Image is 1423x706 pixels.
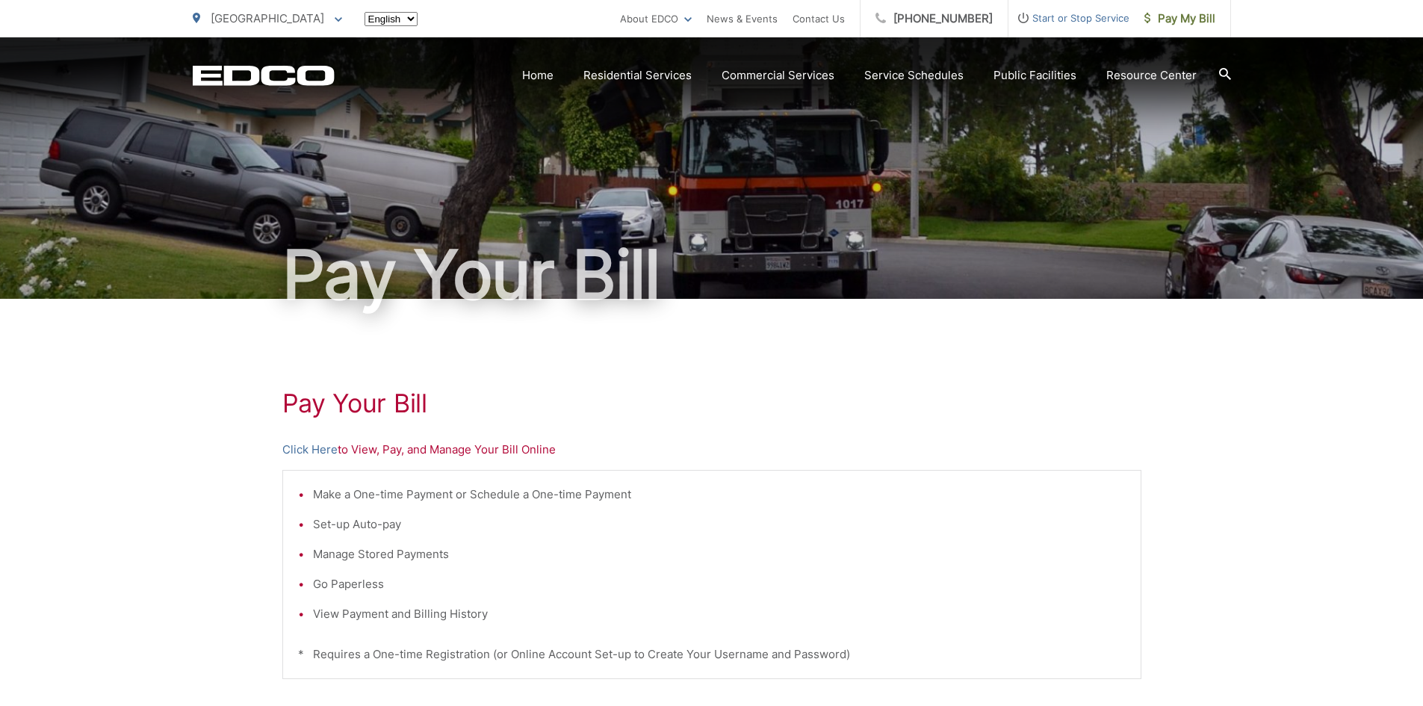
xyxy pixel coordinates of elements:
[282,441,338,459] a: Click Here
[707,10,778,28] a: News & Events
[211,11,324,25] span: [GEOGRAPHIC_DATA]
[313,545,1126,563] li: Manage Stored Payments
[522,66,554,84] a: Home
[313,486,1126,504] li: Make a One-time Payment or Schedule a One-time Payment
[722,66,834,84] a: Commercial Services
[365,12,418,26] select: Select a language
[193,65,335,86] a: EDCD logo. Return to the homepage.
[282,441,1141,459] p: to View, Pay, and Manage Your Bill Online
[864,66,964,84] a: Service Schedules
[1144,10,1215,28] span: Pay My Bill
[282,388,1141,418] h1: Pay Your Bill
[620,10,692,28] a: About EDCO
[1106,66,1197,84] a: Resource Center
[313,605,1126,623] li: View Payment and Billing History
[313,515,1126,533] li: Set-up Auto-pay
[793,10,845,28] a: Contact Us
[193,238,1231,312] h1: Pay Your Bill
[313,575,1126,593] li: Go Paperless
[298,645,1126,663] p: * Requires a One-time Registration (or Online Account Set-up to Create Your Username and Password)
[583,66,692,84] a: Residential Services
[993,66,1076,84] a: Public Facilities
